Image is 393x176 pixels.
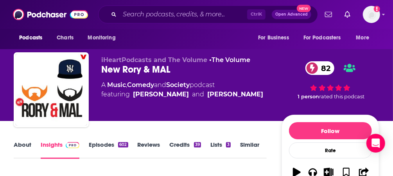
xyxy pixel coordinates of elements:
a: Rory Farrell [133,90,189,99]
span: New [297,5,311,12]
button: Follow [289,122,372,139]
button: Open AdvancedNew [272,10,311,19]
span: Open Advanced [275,12,308,16]
a: The Volume [212,56,250,64]
span: and [192,90,204,99]
span: For Podcasters [303,32,341,43]
div: 82 1 personrated this podcast [282,56,379,105]
a: Mal Burke [207,90,263,99]
a: Episodes602 [89,141,128,159]
button: open menu [253,30,299,45]
a: Credits39 [170,141,201,159]
span: Charts [57,32,74,43]
button: open menu [14,30,52,45]
img: New Rory & MAL [15,54,87,126]
svg: Add a profile image [374,6,380,12]
button: open menu [351,30,379,45]
span: and [154,81,166,89]
span: featuring [101,90,263,99]
span: Logged in as Maria.Tullin [363,6,380,23]
a: Show notifications dropdown [341,8,354,21]
a: InsightsPodchaser Pro [41,141,79,159]
a: Similar [240,141,259,159]
span: 1 person [298,94,319,100]
button: Show profile menu [363,6,380,23]
div: Open Intercom Messenger [366,134,385,153]
img: User Profile [363,6,380,23]
span: 82 [313,61,334,75]
a: About [14,141,31,159]
span: Monitoring [88,32,115,43]
a: Charts [52,30,78,45]
div: 3 [226,142,231,148]
a: Reviews [138,141,160,159]
button: open menu [82,30,126,45]
button: open menu [298,30,352,45]
span: rated this podcast [319,94,364,100]
a: Music [107,81,126,89]
div: 39 [194,142,201,148]
span: • [209,56,250,64]
div: Search podcasts, credits, & more... [98,5,318,23]
span: Podcasts [19,32,42,43]
span: Ctrl K [247,9,266,20]
span: , [126,81,127,89]
span: iHeartPodcasts and The Volume [101,56,207,64]
a: Comedy [127,81,154,89]
div: Rate [289,142,372,158]
img: Podchaser - Follow, Share and Rate Podcasts [13,7,88,22]
span: For Business [258,32,289,43]
img: Podchaser Pro [66,142,79,148]
div: 602 [118,142,128,148]
a: 82 [305,61,334,75]
div: A podcast [101,80,263,99]
input: Search podcasts, credits, & more... [120,8,247,21]
a: Society [166,81,190,89]
span: More [356,32,370,43]
a: Show notifications dropdown [322,8,335,21]
a: Lists3 [210,141,231,159]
